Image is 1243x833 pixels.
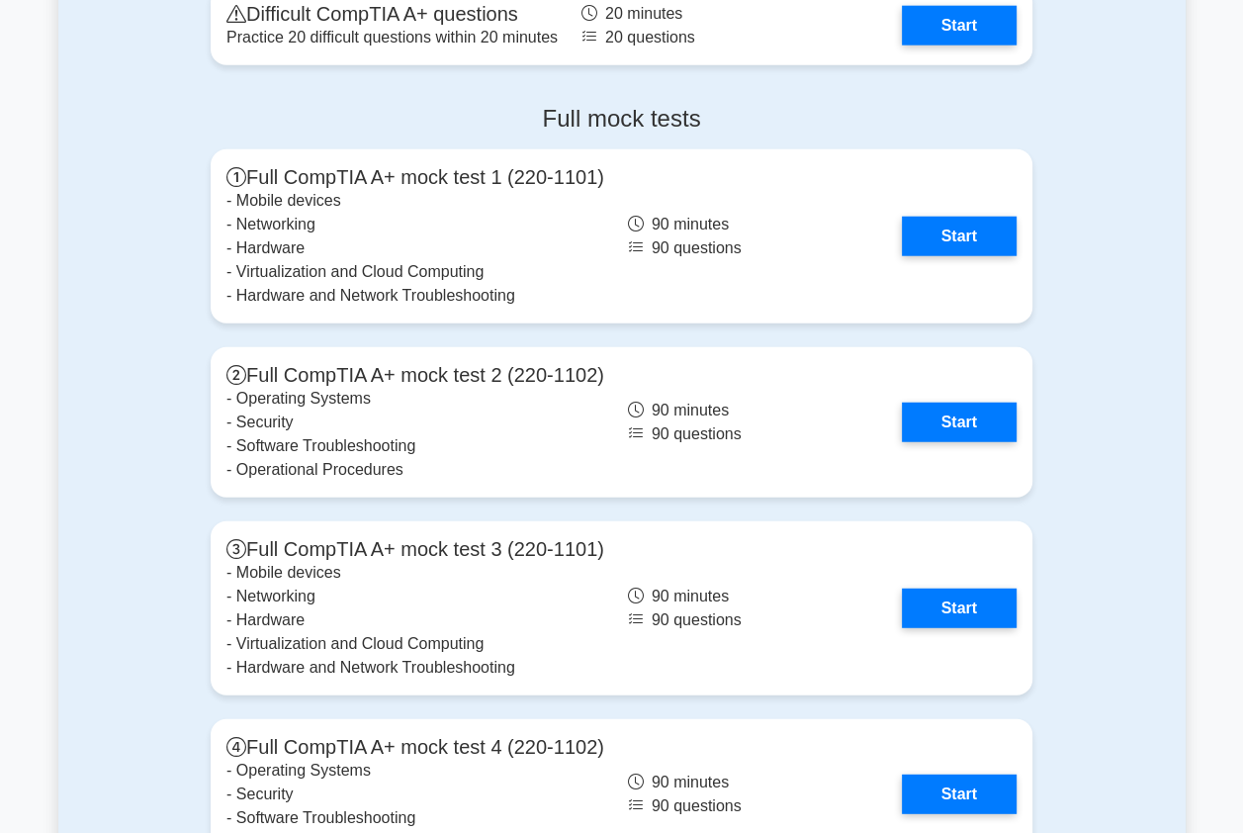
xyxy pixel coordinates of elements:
[902,589,1017,628] a: Start
[902,6,1017,46] a: Start
[902,403,1017,442] a: Start
[902,775,1017,814] a: Start
[211,105,1032,134] h4: Full mock tests
[902,217,1017,256] a: Start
